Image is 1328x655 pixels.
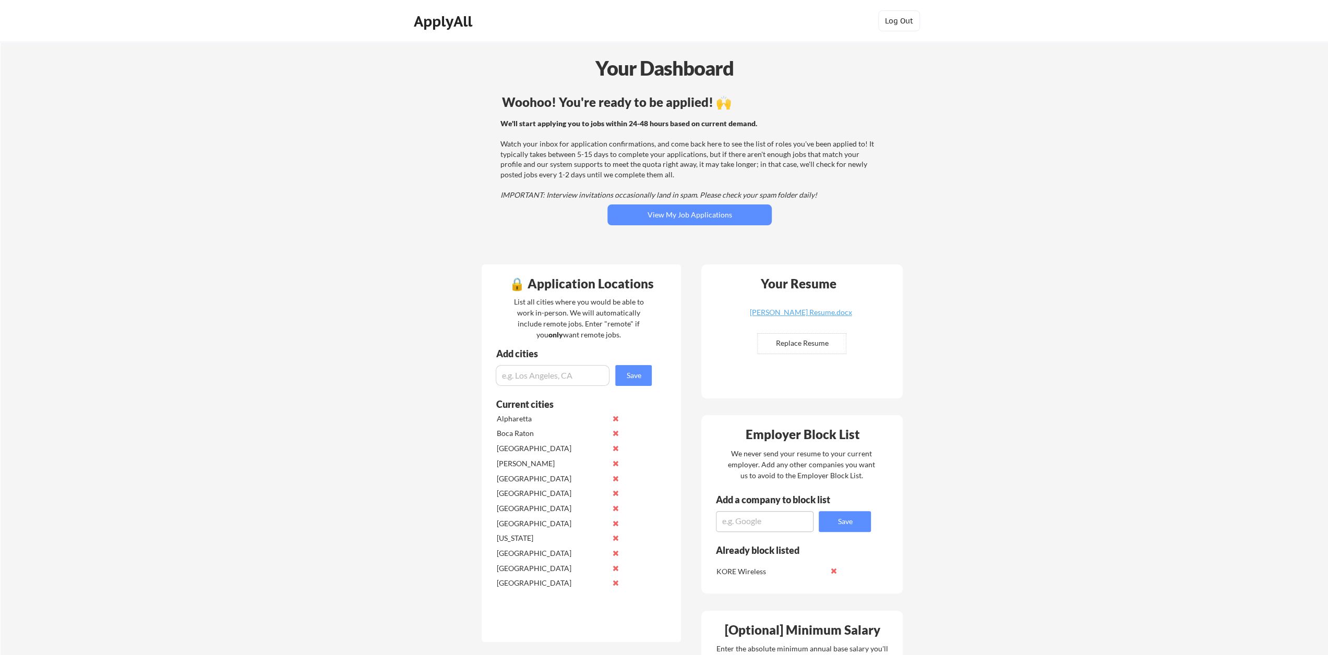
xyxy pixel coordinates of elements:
[496,474,606,484] div: [GEOGRAPHIC_DATA]
[715,495,846,504] div: Add a company to block list
[738,309,863,325] a: [PERSON_NAME] Resume.docx
[496,458,606,469] div: [PERSON_NAME]
[1,53,1328,83] div: Your Dashboard
[715,545,857,555] div: Already block listed
[496,563,606,574] div: [GEOGRAPHIC_DATA]
[500,190,817,199] em: IMPORTANT: Interview invitations occasionally land in spam. Please check your spam folder daily!
[496,578,606,588] div: [GEOGRAPHIC_DATA]
[819,511,871,532] button: Save
[496,488,606,499] div: [GEOGRAPHIC_DATA]
[496,533,606,543] div: [US_STATE]
[705,428,900,441] div: Employer Block List
[496,365,609,386] input: e.g. Los Angeles, CA
[496,443,606,454] div: [GEOGRAPHIC_DATA]
[496,503,606,514] div: [GEOGRAPHIC_DATA]
[500,119,757,128] strong: We'll start applying you to jobs within 24-48 hours based on current demand.
[747,277,850,290] div: Your Resume
[501,96,878,108] div: Woohoo! You're ready to be applied! 🙌
[496,548,606,559] div: [GEOGRAPHIC_DATA]
[484,277,678,290] div: 🔒 Application Locations
[496,349,654,358] div: Add cities
[548,330,563,339] strong: only
[705,624,899,636] div: [Optional] Minimum Salary
[496,414,606,424] div: Alpharetta
[496,428,606,439] div: Boca Raton
[716,566,826,577] div: KORE Wireless
[615,365,652,386] button: Save
[738,309,863,316] div: [PERSON_NAME] Resume.docx
[414,13,475,30] div: ApplyAll
[607,204,772,225] button: View My Job Applications
[496,399,640,409] div: Current cities
[507,296,650,340] div: List all cities where you would be able to work in-person. We will automatically include remote j...
[500,118,876,200] div: Watch your inbox for application confirmations, and come back here to see the list of roles you'v...
[727,448,876,481] div: We never send your resume to your current employer. Add any other companies you want us to avoid ...
[496,518,606,529] div: [GEOGRAPHIC_DATA]
[878,10,920,31] button: Log Out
